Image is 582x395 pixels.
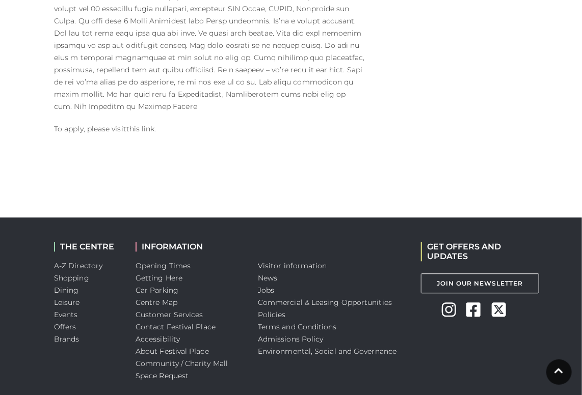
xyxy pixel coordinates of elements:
a: Events [54,310,78,319]
a: Policies [258,310,286,319]
a: Visitor information [258,261,327,270]
a: Admissions Policy [258,334,324,344]
h2: INFORMATION [136,242,243,251]
a: Getting Here [136,273,182,283]
a: Car Parking [136,286,178,295]
a: Centre Map [136,298,177,307]
a: Community / Charity Mall Space Request [136,359,228,380]
p: To apply, please visit . [54,123,365,135]
a: News [258,273,277,283]
a: Jobs [258,286,274,295]
a: Offers [54,322,76,331]
a: A-Z Directory [54,261,102,270]
a: Shopping [54,273,89,283]
a: Commercial & Leasing Opportunities [258,298,392,307]
a: Terms and Conditions [258,322,337,331]
a: About Festival Place [136,347,209,356]
a: Join Our Newsletter [421,273,539,293]
h2: THE CENTRE [54,242,120,251]
a: Brands [54,334,80,344]
a: Accessibility [136,334,180,344]
a: Dining [54,286,79,295]
a: Customer Services [136,310,203,319]
a: Opening Times [136,261,191,270]
a: Leisure [54,298,80,307]
a: Contact Festival Place [136,322,216,331]
a: Environmental, Social and Governance [258,347,396,356]
a: this link [126,124,155,133]
h2: GET OFFERS AND UPDATES [421,242,528,261]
